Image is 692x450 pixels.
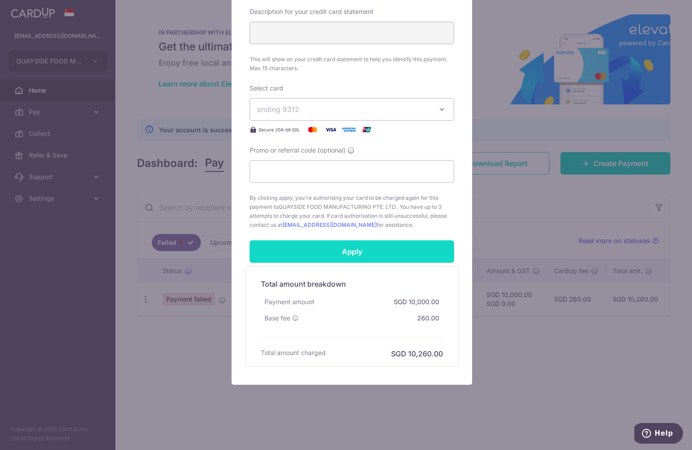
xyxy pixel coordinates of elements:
div: Payment amount [261,294,318,310]
span: ending 9312 [257,105,299,114]
span: Help [20,6,39,14]
input: Apply [250,240,454,263]
div: 260.00 [414,310,443,326]
span: Secure 256-bit SSL [259,126,300,133]
h6: SGD 10,260.00 [391,348,443,359]
button: ending 9312 [250,98,454,121]
img: Mastercard [304,124,322,135]
h5: Total amount breakdown [261,279,443,289]
span: QUAYSIDE FOOD MANUFACTURING PTE. LTD. [278,203,397,210]
h6: Total amount charged [261,348,326,357]
label: Select card [250,84,283,93]
span: Promo or referral code (optional) [250,146,346,155]
img: UnionPay [358,124,376,135]
span: Base fee [264,314,290,323]
a: [EMAIL_ADDRESS][DOMAIN_NAME] [282,221,377,228]
img: Visa [322,124,340,135]
span: By clicking apply, you're authorising your card to be charged again for this payment to . You hav... [250,193,454,229]
iframe: Opens a widget where you can find more information [634,423,683,445]
img: American Express [340,124,358,135]
label: Description for your credit card statement [250,7,373,16]
div: SGD 10,000.00 [390,294,443,310]
span: This will show on your credit card statement to help you identify this payment. Max 15 characters. [250,55,454,73]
